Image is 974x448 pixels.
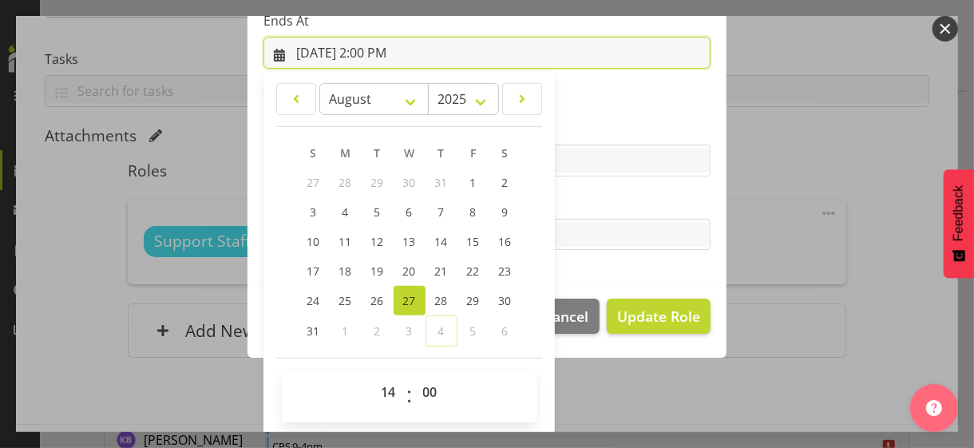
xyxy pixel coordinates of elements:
[339,264,352,279] span: 18
[298,197,330,227] a: 3
[330,227,362,256] a: 11
[533,299,599,334] button: Cancel
[502,204,509,220] span: 9
[467,293,480,308] span: 29
[394,227,426,256] a: 13
[952,185,966,241] span: Feedback
[403,234,416,249] span: 13
[298,286,330,315] a: 24
[438,204,445,220] span: 7
[607,299,711,334] button: Update Role
[371,293,384,308] span: 26
[362,197,394,227] a: 5
[298,227,330,256] a: 10
[499,264,512,279] span: 23
[426,286,457,315] a: 28
[489,256,521,286] a: 23
[339,293,352,308] span: 25
[311,145,317,161] span: S
[307,323,320,339] span: 31
[457,286,489,315] a: 29
[426,197,457,227] a: 7
[362,227,394,256] a: 12
[470,175,477,190] span: 1
[403,175,416,190] span: 30
[263,11,711,30] label: Ends At
[499,234,512,249] span: 16
[339,175,352,190] span: 28
[406,323,413,339] span: 3
[371,234,384,249] span: 12
[307,264,320,279] span: 17
[489,168,521,197] a: 2
[438,323,445,339] span: 4
[489,197,521,227] a: 9
[470,145,476,161] span: F
[435,293,448,308] span: 28
[263,37,711,69] input: Click to select...
[340,145,350,161] span: M
[926,400,942,416] img: help-xxl-2.png
[426,227,457,256] a: 14
[374,204,381,220] span: 5
[435,175,448,190] span: 31
[394,256,426,286] a: 20
[394,197,426,227] a: 6
[457,168,489,197] a: 1
[371,264,384,279] span: 19
[457,227,489,256] a: 15
[371,175,384,190] span: 29
[502,323,509,339] span: 6
[489,286,521,315] a: 30
[374,145,381,161] span: T
[330,197,362,227] a: 4
[403,293,416,308] span: 27
[467,234,480,249] span: 15
[298,315,330,347] a: 31
[307,234,320,249] span: 10
[467,264,480,279] span: 22
[617,306,700,327] span: Update Role
[457,197,489,227] a: 8
[406,376,412,416] span: :
[330,286,362,315] a: 25
[499,293,512,308] span: 30
[502,175,509,190] span: 2
[307,175,320,190] span: 27
[435,264,448,279] span: 21
[311,204,317,220] span: 3
[394,286,426,315] a: 27
[307,293,320,308] span: 24
[374,323,381,339] span: 2
[339,234,352,249] span: 11
[362,286,394,315] a: 26
[342,323,349,339] span: 1
[470,204,477,220] span: 8
[403,264,416,279] span: 20
[330,256,362,286] a: 18
[944,169,974,278] button: Feedback - Show survey
[404,145,414,161] span: W
[502,145,509,161] span: S
[406,204,413,220] span: 6
[435,234,448,249] span: 14
[470,323,477,339] span: 5
[298,256,330,286] a: 17
[544,306,589,327] span: Cancel
[457,256,489,286] a: 22
[489,227,521,256] a: 16
[438,145,445,161] span: T
[426,256,457,286] a: 21
[342,204,349,220] span: 4
[362,256,394,286] a: 19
